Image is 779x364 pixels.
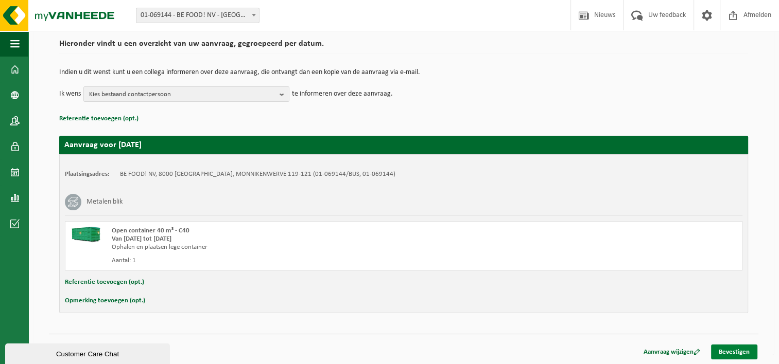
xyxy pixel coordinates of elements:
button: Opmerking toevoegen (opt.) [65,294,145,307]
td: BE FOOD! NV, 8000 [GEOGRAPHIC_DATA], MONNIKENWERVE 119-121 (01-069144/BUS, 01-069144) [120,170,395,178]
iframe: chat widget [5,341,172,364]
a: Bevestigen [711,344,757,359]
h3: Metalen blik [86,194,123,210]
img: HK-XC-40-GN-00.png [71,227,101,242]
p: te informeren over deze aanvraag. [292,86,393,102]
strong: Plaatsingsadres: [65,171,110,177]
button: Referentie toevoegen (opt.) [59,112,139,125]
div: Aantal: 1 [112,257,445,265]
p: Indien u dit wenst kunt u een collega informeren over deze aanvraag, die ontvangt dan een kopie v... [59,69,748,76]
strong: Aanvraag voor [DATE] [64,141,142,149]
strong: Van [DATE] tot [DATE] [112,235,171,242]
span: Kies bestaand contactpersoon [89,87,275,102]
div: Ophalen en plaatsen lege container [112,243,445,251]
h2: Hieronder vindt u een overzicht van uw aanvraag, gegroepeerd per datum. [59,40,748,53]
button: Kies bestaand contactpersoon [83,86,289,102]
span: 01-069144 - BE FOOD! NV - BRUGGE [136,8,259,23]
span: Open container 40 m³ - C40 [112,227,189,234]
p: Ik wens [59,86,81,102]
button: Referentie toevoegen (opt.) [65,276,144,289]
a: Aanvraag wijzigen [636,344,708,359]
